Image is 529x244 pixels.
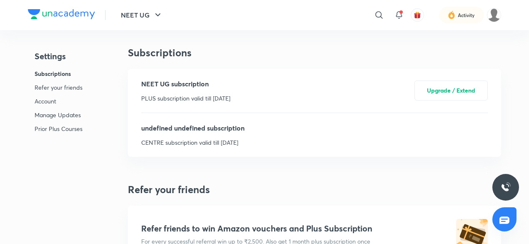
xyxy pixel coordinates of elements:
button: NEET UG [116,7,168,23]
img: avatar [414,11,421,19]
h4: Settings [35,50,82,63]
p: Prior Plus Courses [35,124,82,133]
p: Refer your friends [35,83,82,92]
p: NEET UG subscription [141,79,230,89]
button: Upgrade / Extend [414,80,488,101]
a: Company Logo [28,9,95,21]
img: tanu jaiswal [487,8,501,22]
p: PLUS subscription valid till [DATE] [141,94,230,103]
img: activity [448,10,455,20]
h3: Subscriptions [128,47,501,59]
img: ttu [501,182,511,192]
button: avatar [411,8,424,22]
p: CENTRE subscription valid till [DATE] [141,138,245,147]
img: Company Logo [28,9,95,19]
p: undefined undefined subscription [141,123,245,133]
h3: Refer your friends [128,184,501,196]
p: Subscriptions [35,69,82,78]
p: Account [35,97,82,106]
p: Manage Updates [35,111,82,119]
h4: Refer friends to win Amazon vouchers and Plus Subscription [141,224,372,234]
